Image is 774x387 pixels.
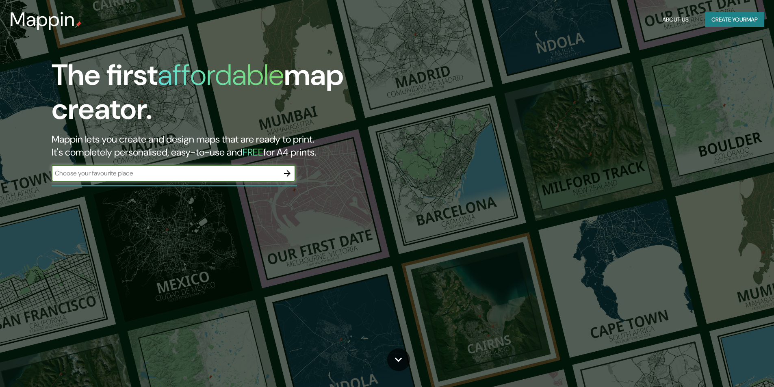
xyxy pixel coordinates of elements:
button: About Us [659,12,692,27]
h3: Mappin [10,8,75,31]
h2: Mappin lets you create and design maps that are ready to print. It's completely personalised, eas... [52,133,439,159]
input: Choose your favourite place [52,169,279,178]
img: mappin-pin [75,21,82,28]
h5: FREE [243,146,263,158]
h1: affordable [158,56,284,94]
h1: The first map creator. [52,58,439,133]
button: Create yourmap [705,12,764,27]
